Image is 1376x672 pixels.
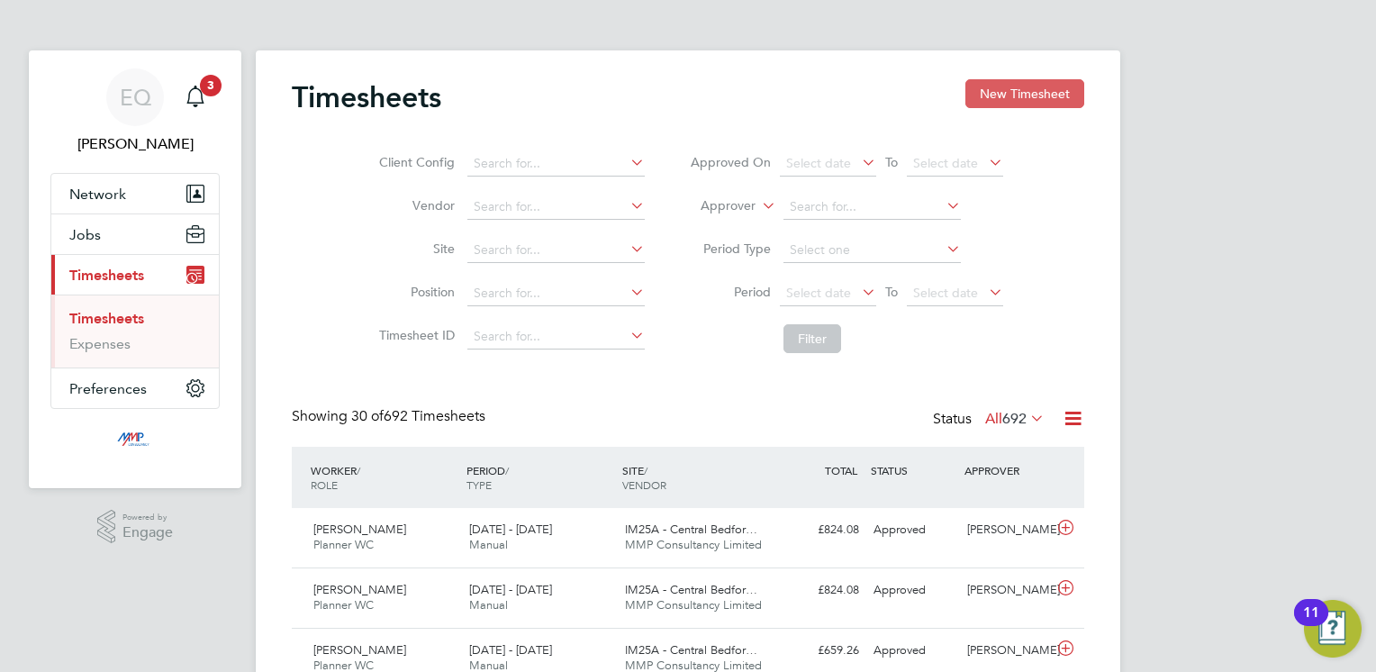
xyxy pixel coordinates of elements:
[311,477,338,492] span: ROLE
[29,50,241,488] nav: Main navigation
[783,195,961,220] input: Search for...
[50,427,220,456] a: Go to home page
[122,525,173,540] span: Engage
[625,522,757,537] span: IM25A - Central Bedfor…
[625,582,757,597] span: IM25A - Central Bedfor…
[313,597,374,613] span: Planner WC
[825,463,857,477] span: TOTAL
[960,515,1054,545] div: [PERSON_NAME]
[933,407,1048,432] div: Status
[51,174,219,213] button: Network
[622,477,666,492] span: VENDOR
[313,522,406,537] span: [PERSON_NAME]
[357,463,360,477] span: /
[467,238,645,263] input: Search for...
[313,582,406,597] span: [PERSON_NAME]
[965,79,1084,108] button: New Timesheet
[880,150,903,174] span: To
[313,537,374,552] span: Planner WC
[880,280,903,304] span: To
[50,68,220,155] a: EQ[PERSON_NAME]
[690,241,771,257] label: Period Type
[469,642,552,658] span: [DATE] - [DATE]
[462,454,618,501] div: PERIOD
[674,197,756,215] label: Approver
[913,285,978,301] span: Select date
[292,79,441,115] h2: Timesheets
[773,576,866,605] div: £824.08
[467,281,645,306] input: Search for...
[625,537,762,552] span: MMP Consultancy Limited
[866,515,960,545] div: Approved
[625,642,757,658] span: IM25A - Central Bedfor…
[866,454,960,486] div: STATUS
[292,407,489,426] div: Showing
[374,327,455,343] label: Timesheet ID
[469,582,552,597] span: [DATE] - [DATE]
[374,284,455,300] label: Position
[110,427,161,456] img: mmpconsultancy-logo-retina.png
[467,324,645,350] input: Search for...
[69,267,144,284] span: Timesheets
[625,597,762,613] span: MMP Consultancy Limited
[69,186,126,203] span: Network
[469,537,508,552] span: Manual
[786,155,851,171] span: Select date
[505,463,509,477] span: /
[306,454,462,501] div: WORKER
[69,226,101,243] span: Jobs
[351,407,485,425] span: 692 Timesheets
[51,295,219,368] div: Timesheets
[200,75,222,96] span: 3
[313,642,406,658] span: [PERSON_NAME]
[69,310,144,327] a: Timesheets
[783,238,961,263] input: Select one
[1304,600,1362,658] button: Open Resource Center, 11 new notifications
[97,510,174,544] a: Powered byEngage
[960,454,1054,486] div: APPROVER
[469,522,552,537] span: [DATE] - [DATE]
[690,284,771,300] label: Period
[1303,613,1319,636] div: 11
[466,477,492,492] span: TYPE
[51,255,219,295] button: Timesheets
[783,324,841,353] button: Filter
[690,154,771,170] label: Approved On
[866,576,960,605] div: Approved
[469,597,508,613] span: Manual
[618,454,774,501] div: SITE
[644,463,647,477] span: /
[51,214,219,254] button: Jobs
[467,151,645,177] input: Search for...
[120,86,151,109] span: EQ
[351,407,384,425] span: 30 of
[177,68,213,126] a: 3
[69,335,131,352] a: Expenses
[122,510,173,525] span: Powered by
[985,410,1045,428] label: All
[1002,410,1027,428] span: 692
[773,636,866,666] div: £659.26
[50,133,220,155] span: Eva Quinn
[467,195,645,220] input: Search for...
[374,241,455,257] label: Site
[374,154,455,170] label: Client Config
[913,155,978,171] span: Select date
[69,380,147,397] span: Preferences
[786,285,851,301] span: Select date
[960,576,1054,605] div: [PERSON_NAME]
[960,636,1054,666] div: [PERSON_NAME]
[866,636,960,666] div: Approved
[51,368,219,408] button: Preferences
[374,197,455,213] label: Vendor
[773,515,866,545] div: £824.08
